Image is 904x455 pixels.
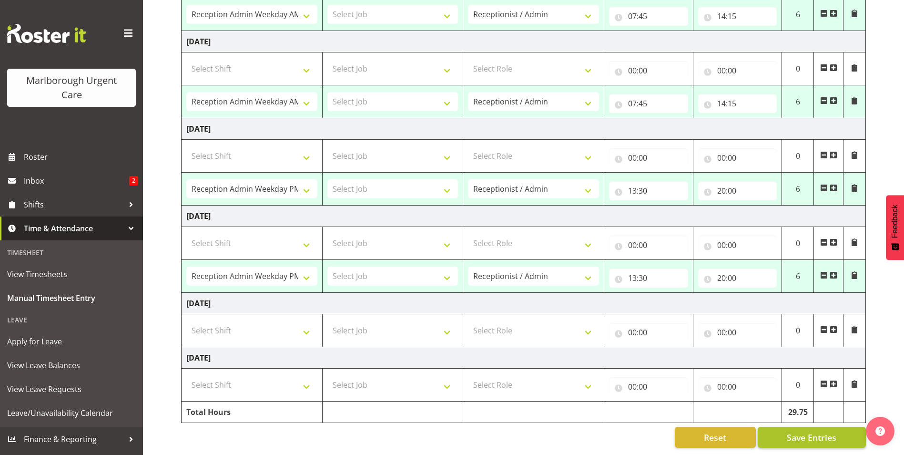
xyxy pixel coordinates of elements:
td: 29.75 [782,402,814,423]
span: View Leave Balances [7,358,136,372]
td: Total Hours [182,402,323,423]
input: Click to select... [698,323,777,342]
input: Click to select... [698,236,777,255]
a: View Leave Balances [2,353,141,377]
span: View Leave Requests [7,382,136,396]
span: Feedback [891,205,899,238]
button: Reset [675,427,756,448]
a: Manual Timesheet Entry [2,286,141,310]
a: Apply for Leave [2,330,141,353]
td: [DATE] [182,31,866,52]
span: Roster [24,150,138,164]
span: Leave/Unavailability Calendar [7,406,136,420]
span: Save Entries [787,431,836,444]
input: Click to select... [698,61,777,80]
td: 0 [782,369,814,402]
a: Leave/Unavailability Calendar [2,401,141,425]
span: Apply for Leave [7,334,136,349]
span: View Timesheets [7,267,136,281]
input: Click to select... [609,323,688,342]
input: Click to select... [609,377,688,396]
td: 6 [782,85,814,118]
a: View Timesheets [2,262,141,286]
input: Click to select... [609,61,688,80]
input: Click to select... [609,236,688,255]
span: Inbox [24,174,129,188]
input: Click to select... [609,148,688,167]
input: Click to select... [609,7,688,26]
td: [DATE] [182,293,866,314]
input: Click to select... [698,377,777,396]
div: Marlborough Urgent Care [17,73,126,102]
td: [DATE] [182,118,866,140]
input: Click to select... [609,269,688,288]
td: 0 [782,227,814,260]
img: help-xxl-2.png [875,426,885,436]
input: Click to select... [698,181,777,200]
span: 2 [129,176,138,186]
button: Save Entries [758,427,866,448]
td: [DATE] [182,347,866,369]
span: Finance & Reporting [24,432,124,446]
button: Feedback - Show survey [886,195,904,260]
td: 6 [782,173,814,206]
td: 6 [782,260,814,293]
span: Manual Timesheet Entry [7,291,136,305]
input: Click to select... [698,148,777,167]
input: Click to select... [609,181,688,200]
input: Click to select... [609,94,688,113]
td: 0 [782,314,814,347]
input: Click to select... [698,7,777,26]
span: Reset [704,431,726,444]
div: Timesheet [2,243,141,262]
img: Rosterit website logo [7,24,86,43]
div: Leave [2,310,141,330]
td: [DATE] [182,206,866,227]
span: Shifts [24,197,124,212]
td: 0 [782,140,814,173]
input: Click to select... [698,94,777,113]
a: View Leave Requests [2,377,141,401]
td: 0 [782,52,814,85]
input: Click to select... [698,269,777,288]
span: Time & Attendance [24,221,124,236]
